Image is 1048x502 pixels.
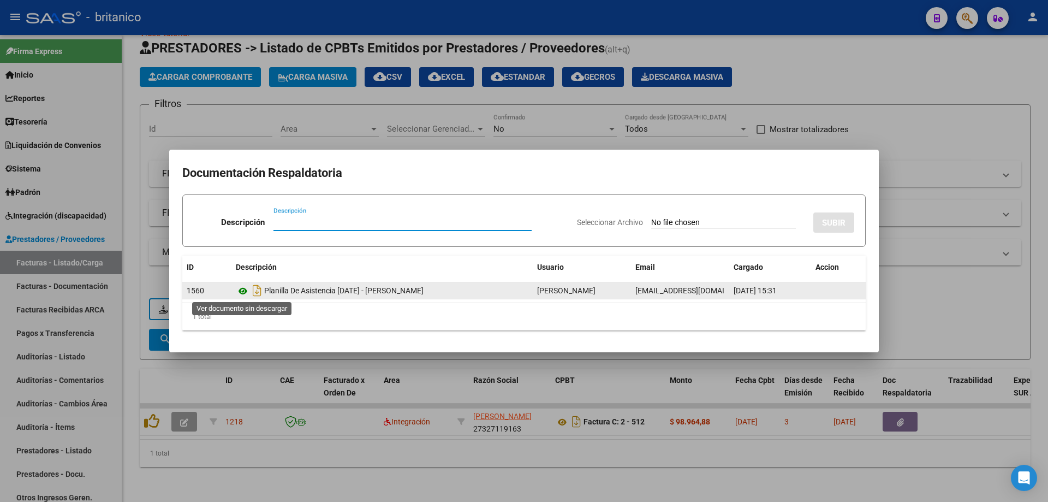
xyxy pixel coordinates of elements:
[813,212,854,233] button: SUBIR
[221,216,265,229] p: Descripción
[635,263,655,271] span: Email
[231,256,533,279] datatable-header-cell: Descripción
[537,263,564,271] span: Usuario
[182,303,866,330] div: 1 total
[577,218,643,227] span: Seleccionar Archivo
[631,256,729,279] datatable-header-cell: Email
[236,263,277,271] span: Descripción
[635,286,757,295] span: [EMAIL_ADDRESS][DOMAIN_NAME]
[729,256,811,279] datatable-header-cell: Cargado
[734,286,777,295] span: [DATE] 15:31
[182,256,231,279] datatable-header-cell: ID
[811,256,866,279] datatable-header-cell: Accion
[187,263,194,271] span: ID
[822,218,845,228] span: SUBIR
[533,256,631,279] datatable-header-cell: Usuario
[537,286,596,295] span: [PERSON_NAME]
[250,282,264,299] i: Descargar documento
[236,282,528,299] div: Planilla De Asistencia [DATE] - [PERSON_NAME]
[815,263,839,271] span: Accion
[1011,465,1037,491] div: Open Intercom Messenger
[734,263,763,271] span: Cargado
[187,286,204,295] span: 1560
[182,163,866,184] h2: Documentación Respaldatoria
